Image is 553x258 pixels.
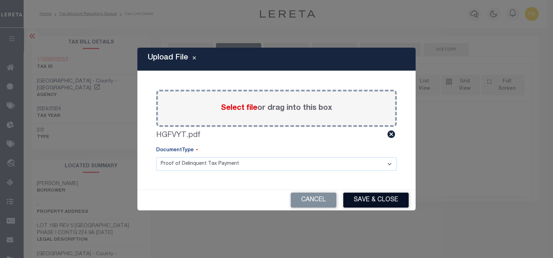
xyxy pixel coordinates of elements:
h5: Upload File [148,53,188,62]
button: Save & Close [343,193,409,208]
button: Cancel [291,193,336,208]
span: Select file [221,104,257,112]
button: Close [188,55,200,63]
label: DocumentType [156,147,198,154]
label: or drag into this box [221,103,332,114]
label: HGFVYT.pdf [156,130,200,141]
